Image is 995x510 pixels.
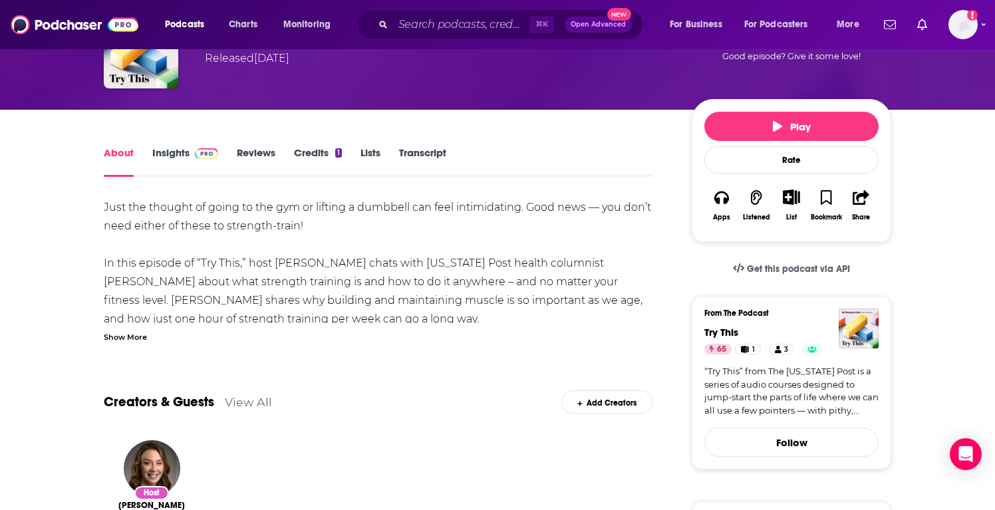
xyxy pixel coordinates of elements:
span: Good episode? Give it some love! [722,51,861,61]
div: Host [134,486,169,500]
a: About [104,146,134,177]
span: Get this podcast via API [747,263,850,275]
a: View All [225,395,272,409]
div: 1 [335,148,342,158]
span: In this episode of “Try This,” host [PERSON_NAME] chats with [US_STATE] Post health columnist [PE... [104,257,642,325]
div: Show More ButtonList [774,181,809,229]
span: 1 [752,343,755,356]
span: Open Advanced [571,21,626,28]
a: Creators & Guests [104,394,214,410]
img: User Profile [948,10,978,39]
span: For Business [670,15,722,34]
div: Apps [713,213,730,221]
a: 65 [704,344,732,354]
span: Logged in as abrown7 [948,10,978,39]
span: Charts [229,15,257,34]
svg: Add a profile image [967,10,978,21]
span: Monitoring [283,15,331,34]
a: Transcript [399,146,446,177]
img: Strength Training – Get stronger to live longer [104,14,178,88]
span: 65 [717,343,726,356]
button: Follow [704,428,879,457]
h3: From The Podcast [704,309,868,318]
button: Show More Button [778,190,805,204]
span: More [837,15,859,34]
div: Share [852,213,870,221]
button: Share [844,181,879,229]
button: Show profile menu [948,10,978,39]
a: Try This [704,326,738,338]
button: open menu [660,14,739,35]
span: Podcasts [165,15,204,34]
span: 3 [784,343,788,356]
a: 3 [769,344,794,354]
button: open menu [156,14,221,35]
a: Get this podcast via API [722,253,861,285]
span: New [607,8,631,21]
input: Search podcasts, credits, & more... [393,14,529,35]
img: Podchaser - Follow, Share and Rate Podcasts [11,12,138,37]
button: open menu [274,14,348,35]
a: Show notifications dropdown [879,13,901,36]
a: Show notifications dropdown [912,13,932,36]
div: Open Intercom Messenger [950,438,982,470]
a: InsightsPodchaser Pro [152,146,218,177]
button: open menu [736,14,827,35]
a: 1 [735,344,761,354]
button: Bookmark [809,181,843,229]
button: Apps [704,181,739,229]
a: Lists [360,146,380,177]
div: Rate [704,146,879,174]
img: Cristina Quinn [124,440,180,497]
div: Add Creators [561,390,652,414]
span: ⌘ K [529,16,554,33]
button: Listened [739,181,774,229]
div: Search podcasts, credits, & more... [369,9,656,40]
a: “Try This” from The [US_STATE] Post is a series of audio courses designed to jump-start the parts... [704,365,879,417]
a: Charts [220,14,265,35]
a: Credits1 [294,146,342,177]
button: Play [704,112,879,141]
div: Listened [743,213,770,221]
div: Bookmark [811,213,842,221]
span: Just the thought of going to the gym or lifting a dumbbell can feel intimidating. Good news — you... [104,201,651,232]
a: Reviews [237,146,275,177]
div: List [786,213,797,221]
img: Podchaser Pro [195,148,218,159]
img: Try This [839,309,879,348]
div: Released [DATE] [205,51,289,66]
button: open menu [827,14,876,35]
span: Play [773,120,811,133]
button: Open AdvancedNew [565,17,632,33]
span: For Podcasters [744,15,808,34]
